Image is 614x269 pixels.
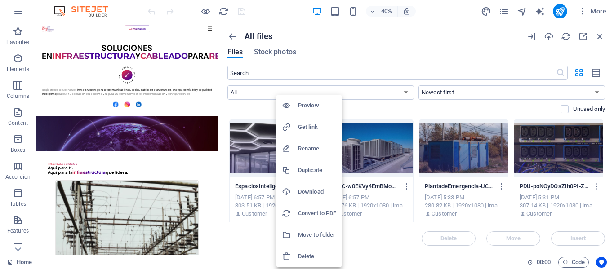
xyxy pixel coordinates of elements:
[298,229,336,240] h6: Move to folder
[298,208,336,219] h6: Convert to PDF
[298,100,336,111] h6: Preview
[298,165,336,176] h6: Duplicate
[298,143,336,154] h6: Rename
[298,186,336,197] h6: Download
[298,122,336,132] h6: Get link
[298,251,336,262] h6: Delete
